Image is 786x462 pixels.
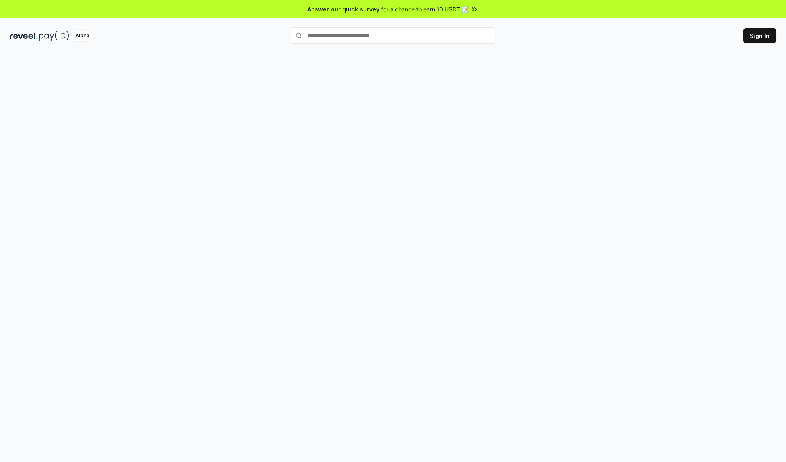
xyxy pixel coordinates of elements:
button: Sign In [743,28,776,43]
span: for a chance to earn 10 USDT 📝 [381,5,469,14]
div: Alpha [71,31,94,41]
img: pay_id [39,31,69,41]
img: reveel_dark [10,31,37,41]
span: Answer our quick survey [307,5,379,14]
